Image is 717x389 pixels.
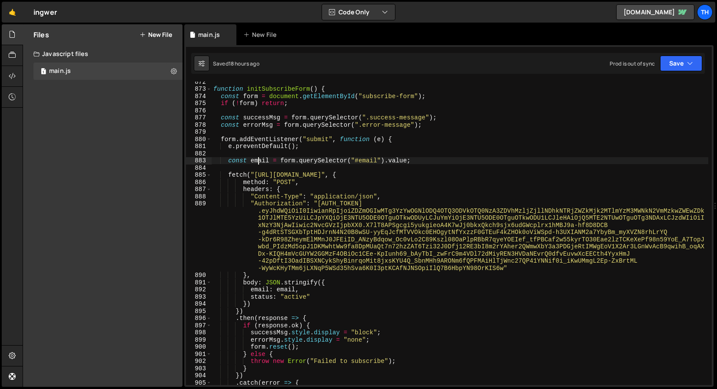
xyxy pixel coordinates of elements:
div: 900 [186,343,212,351]
div: main.js [49,67,71,75]
div: 901 [186,351,212,358]
div: 875 [186,100,212,107]
div: 879 [186,129,212,136]
div: 888 [186,193,212,201]
a: 🤙 [2,2,23,23]
button: New File [139,31,172,38]
div: 893 [186,293,212,301]
div: 903 [186,365,212,373]
div: 884 [186,165,212,172]
div: 886 [186,179,212,186]
div: 874 [186,93,212,100]
button: Code Only [322,4,395,20]
div: 899 [186,336,212,344]
div: 895 [186,308,212,315]
div: 891 [186,279,212,287]
div: 887 [186,186,212,193]
div: 882 [186,150,212,158]
div: 896 [186,315,212,322]
div: 904 [186,372,212,379]
button: Save [660,56,702,71]
div: 898 [186,329,212,336]
div: 894 [186,300,212,308]
div: main.js [198,30,220,39]
div: 873 [186,86,212,93]
div: 902 [186,358,212,365]
div: 890 [186,272,212,279]
div: New File [243,30,280,39]
div: 885 [186,171,212,179]
div: 905 [186,379,212,387]
span: 1 [41,69,46,76]
div: Saved [213,60,259,67]
a: Th [697,4,713,20]
div: 877 [186,114,212,122]
div: 883 [186,157,212,165]
div: 876 [186,107,212,115]
div: 897 [186,322,212,330]
a: [DOMAIN_NAME] [616,4,694,20]
div: 892 [186,286,212,293]
div: 880 [186,136,212,143]
div: 878 [186,122,212,129]
div: Prod is out of sync [610,60,655,67]
div: 889 [186,200,212,272]
div: 18 hours ago [229,60,259,67]
div: 16346/44192.js [33,63,183,80]
div: 872 [186,79,212,86]
div: 881 [186,143,212,150]
h2: Files [33,30,49,40]
div: Javascript files [23,45,183,63]
div: ingwer [33,7,57,17]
